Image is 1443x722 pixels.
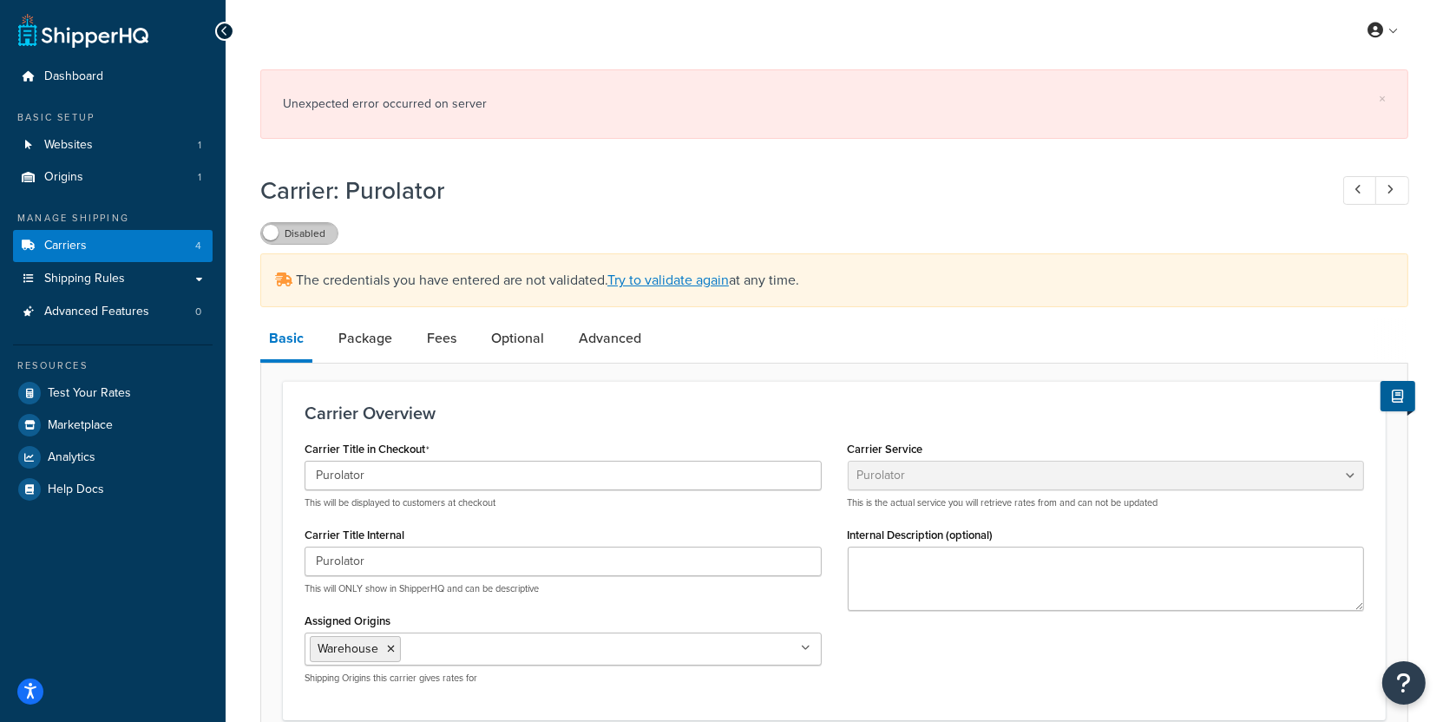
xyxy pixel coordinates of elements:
[198,170,201,185] span: 1
[848,528,994,541] label: Internal Description (optional)
[48,450,95,465] span: Analytics
[1379,92,1386,106] a: ×
[318,640,378,658] span: Warehouse
[283,92,1386,116] div: Unexpected error occurred on server
[44,272,125,286] span: Shipping Rules
[13,410,213,441] a: Marketplace
[13,129,213,161] li: Websites
[44,305,149,319] span: Advanced Features
[1382,661,1426,705] button: Open Resource Center
[13,296,213,328] a: Advanced Features0
[13,161,213,194] a: Origins1
[1381,381,1415,411] button: Show Help Docs
[48,386,131,401] span: Test Your Rates
[305,404,1364,423] h3: Carrier Overview
[848,496,1365,509] p: This is the actual service you will retrieve rates from and can not be updated
[13,442,213,473] a: Analytics
[48,482,104,497] span: Help Docs
[296,270,799,290] span: The credentials you have entered are not validated. at any time.
[330,318,401,359] a: Package
[305,528,404,541] label: Carrier Title Internal
[570,318,650,359] a: Advanced
[13,161,213,194] li: Origins
[305,443,430,456] label: Carrier Title in Checkout
[305,582,822,595] p: This will ONLY show in ShipperHQ and can be descriptive
[1343,176,1377,205] a: Previous Record
[13,263,213,295] a: Shipping Rules
[48,418,113,433] span: Marketplace
[1375,176,1409,205] a: Next Record
[198,138,201,153] span: 1
[260,318,312,363] a: Basic
[13,377,213,409] a: Test Your Rates
[195,305,201,319] span: 0
[848,443,923,456] label: Carrier Service
[418,318,465,359] a: Fees
[13,129,213,161] a: Websites1
[13,474,213,505] a: Help Docs
[305,672,822,685] p: Shipping Origins this carrier gives rates for
[195,239,201,253] span: 4
[260,174,1311,207] h1: Carrier: Purolator
[44,138,93,153] span: Websites
[13,230,213,262] li: Carriers
[13,61,213,93] a: Dashboard
[607,270,729,290] a: Try to validate again
[13,358,213,373] div: Resources
[13,296,213,328] li: Advanced Features
[305,614,390,627] label: Assigned Origins
[44,69,103,84] span: Dashboard
[44,170,83,185] span: Origins
[305,496,822,509] p: This will be displayed to customers at checkout
[482,318,553,359] a: Optional
[44,239,87,253] span: Carriers
[13,230,213,262] a: Carriers4
[13,110,213,125] div: Basic Setup
[13,211,213,226] div: Manage Shipping
[261,223,338,244] label: Disabled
